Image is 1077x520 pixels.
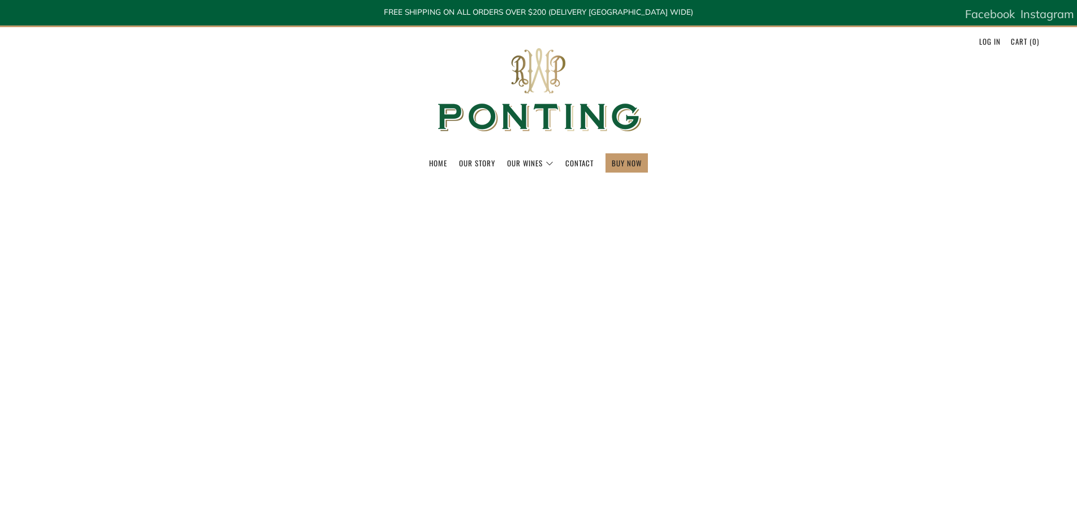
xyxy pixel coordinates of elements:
a: Facebook [965,3,1015,25]
a: Cart (0) [1011,32,1039,50]
span: Instagram [1020,7,1074,21]
span: Facebook [965,7,1015,21]
a: Home [429,154,447,172]
a: Contact [565,154,594,172]
a: Instagram [1020,3,1074,25]
a: Log in [979,32,1001,50]
img: Ponting Wines [426,27,652,153]
a: Our Story [459,154,495,172]
span: 0 [1032,36,1037,47]
a: BUY NOW [612,154,642,172]
a: Our Wines [507,154,553,172]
